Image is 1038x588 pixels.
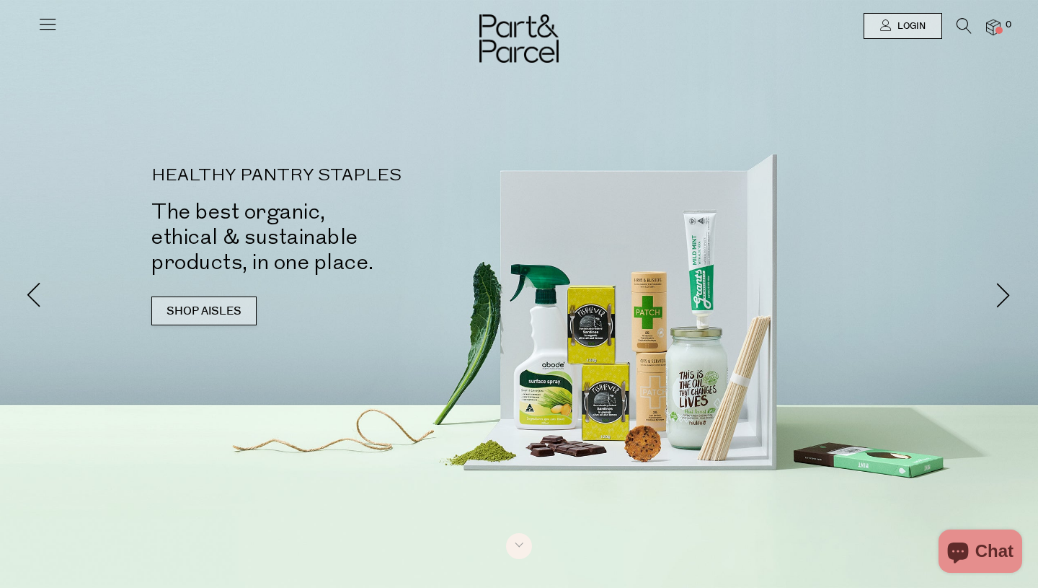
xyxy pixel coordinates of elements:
span: Login [894,20,926,32]
h2: The best organic, ethical & sustainable products, in one place. [151,199,541,275]
a: Login [864,13,942,39]
span: 0 [1002,19,1015,32]
inbox-online-store-chat: Shopify online store chat [934,530,1026,576]
a: SHOP AISLES [151,297,257,325]
p: HEALTHY PANTRY STAPLES [151,167,541,185]
a: 0 [986,19,1001,35]
img: Part&Parcel [479,14,559,63]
